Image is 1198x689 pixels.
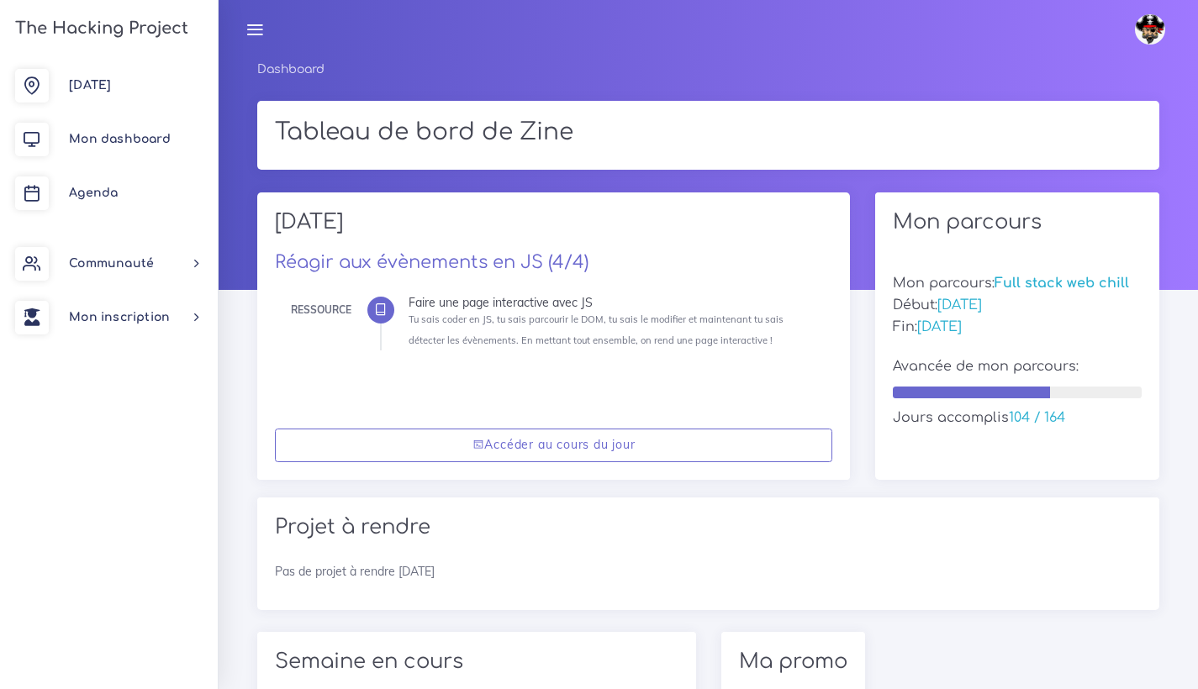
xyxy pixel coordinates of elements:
a: Accéder au cours du jour [275,429,833,463]
div: Ressource [291,301,351,319]
div: Faire une page interactive avec JS [409,297,821,308]
span: Mon inscription [69,311,170,323]
a: Réagir aux évènements en JS (4/4) [275,252,588,272]
span: [DATE] [917,319,962,334]
span: Full stack web chill [995,276,1129,291]
a: Dashboard [257,63,325,76]
span: 104 / 164 [1009,410,1065,425]
span: Agenda [69,187,118,199]
h2: Ma promo [739,650,847,674]
h5: Fin: [893,319,1142,335]
h5: Mon parcours: [893,276,1142,292]
span: [DATE] [937,297,982,313]
small: Tu sais coder en JS, tu sais parcourir le DOM, tu sais le modifier et maintenant tu sais détecter... [409,313,784,346]
h2: Mon parcours [893,210,1142,234]
h2: Projet à rendre [275,515,1142,539]
h2: [DATE] [275,210,833,246]
p: Pas de projet à rendre [DATE] [275,563,1142,580]
span: [DATE] [69,79,111,92]
h5: Début: [893,297,1142,313]
h1: Tableau de bord de Zine [275,118,1142,147]
h2: Semaine en cours [275,650,678,674]
h5: Avancée de mon parcours: [893,359,1142,375]
img: avatar [1135,14,1165,45]
h5: Jours accomplis [893,410,1142,426]
span: Mon dashboard [69,133,171,145]
span: Communauté [69,257,154,270]
h3: The Hacking Project [10,19,188,38]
